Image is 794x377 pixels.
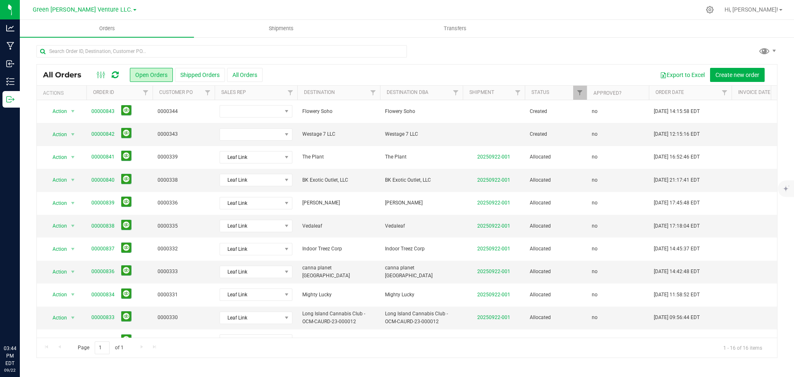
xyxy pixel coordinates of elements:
span: Action [45,335,67,346]
a: 20250922-001 [477,154,510,160]
button: Export to Excel [655,68,710,82]
span: Action [45,151,67,163]
inline-svg: Inbound [6,60,14,68]
a: Filter [573,86,587,100]
span: Action [45,174,67,186]
a: Order Date [655,89,684,95]
span: select [68,289,78,300]
span: 0000332 [158,245,210,253]
a: Shipment [469,89,494,95]
a: 20250922-001 [477,269,510,274]
span: no [592,222,598,230]
span: Transfers [433,25,478,32]
span: Allocated [530,176,582,184]
span: Allocated [530,337,582,345]
span: Allocated [530,153,582,161]
span: Page of 1 [71,341,130,354]
a: 00000838 [91,222,115,230]
p: 03:44 PM EDT [4,345,16,367]
input: Search Order ID, Destination, Customer PO... [36,45,407,58]
inline-svg: Outbound [6,95,14,103]
span: The Plant [385,153,458,161]
span: no [592,291,598,299]
a: Customer PO [159,89,193,95]
span: select [68,129,78,140]
span: Allocated [530,314,582,322]
a: 20250922-001 [477,315,510,320]
span: Leaf Link [220,174,282,186]
span: Action [45,220,67,232]
iframe: Resource center [8,311,33,336]
span: Long Island Cannabis Club - OCM-CAURD-23-000012 [385,310,458,326]
span: Indoor Treez Corp [302,245,375,253]
span: no [592,314,598,322]
span: Leaf Link [220,243,282,255]
span: Long Island Cannabis Club - OCM-CAURD-23-000012 [302,310,375,326]
a: Destination DBA [387,89,428,95]
span: canna planet [GEOGRAPHIC_DATA] [385,264,458,280]
span: no [592,199,598,207]
a: 00000841 [91,153,115,161]
span: Action [45,266,67,278]
inline-svg: Manufacturing [6,42,14,50]
span: Vedaleaf [385,222,458,230]
span: no [592,153,598,161]
span: select [68,106,78,117]
span: Leaf Link [220,335,282,346]
span: 1 - 16 of 16 items [717,341,769,354]
span: Allocated [530,222,582,230]
span: Mighty Lucky [302,291,375,299]
div: Manage settings [705,6,715,14]
span: no [592,108,598,115]
a: 20250922-001 [477,177,510,183]
span: Hi, [PERSON_NAME]! [725,6,778,13]
a: Filter [139,86,153,100]
span: [DATE] 14:45:37 EDT [654,245,700,253]
a: 00000843 [91,108,115,115]
span: [DATE] 11:58:52 EDT [654,291,700,299]
span: select [68,312,78,324]
span: Allocated [530,199,582,207]
a: Filter [449,86,463,100]
a: Status [531,89,549,95]
span: All Orders [43,70,90,79]
span: Flowery Soho [385,108,458,115]
span: select [68,197,78,209]
a: 20250922-001 [477,292,510,298]
span: The Plant [302,153,375,161]
span: Westage 7 LLC [302,130,375,138]
span: [DATE] 09:56:44 EDT [654,314,700,322]
span: Created [530,108,582,115]
span: Action [45,129,67,140]
span: [DATE] 14:42:48 EDT [654,268,700,276]
span: Indoor Treez Corp [385,245,458,253]
span: no [592,337,598,345]
span: [DATE] 17:18:04 EDT [654,222,700,230]
span: Leaf Link [220,312,282,324]
span: Created [530,130,582,138]
span: no [592,130,598,138]
span: Action [45,243,67,255]
span: SeshNYC [302,337,375,345]
span: Leaf Link [220,289,282,300]
span: no [592,268,598,276]
button: Open Orders [130,68,173,82]
span: [DATE] 14:15:58 EDT [654,108,700,115]
a: 00000839 [91,199,115,207]
span: 0000331 [158,291,210,299]
span: [DATE] 21:11:57 EDT [654,337,700,345]
span: Action [45,312,67,324]
p: 09/22 [4,367,16,373]
a: Transfers [368,20,542,37]
span: Action [45,197,67,209]
span: Allocated [530,245,582,253]
button: Shipped Orders [175,68,225,82]
a: 20250922-001 [477,200,510,206]
span: 0000344 [158,108,210,115]
a: 00000837 [91,245,115,253]
span: Vedaleaf [302,222,375,230]
span: [PERSON_NAME] [302,199,375,207]
span: Leaf Link [220,197,282,209]
span: Westage 7 LLC [385,130,458,138]
a: Filter [511,86,525,100]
